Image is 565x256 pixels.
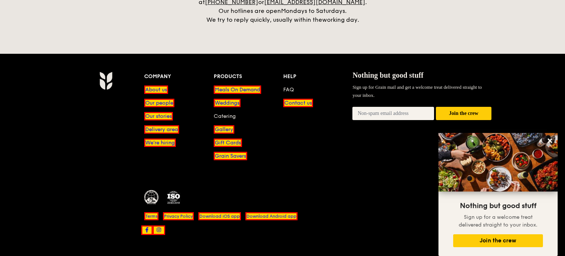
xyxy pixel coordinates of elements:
[198,212,241,220] a: Download iOS app
[214,125,234,134] a: Gallery
[214,71,283,82] div: Products
[322,16,359,23] span: working day.
[283,71,353,82] div: Help
[214,113,236,119] a: Catering
[144,112,173,120] a: Our stories
[245,212,298,220] a: Download Android app
[144,71,214,82] div: Company
[283,99,313,107] a: Contact us
[453,234,543,247] button: Join the crew
[144,99,174,107] a: Our people
[144,190,159,205] img: MUIS Halal Certified
[460,201,536,210] span: Nothing but good stuff
[436,107,491,120] button: Join the crew
[352,71,423,79] span: Nothing but good stuff
[438,133,558,192] img: DSC07876-Edit02-Large.jpeg
[214,85,261,94] a: Meals On Demand
[144,85,168,94] a: About us
[214,99,241,107] a: Weddings
[459,214,537,228] span: Sign up for a welcome treat delivered straight to your inbox.
[214,138,242,147] a: Gift Cards
[99,71,112,90] img: AYc88T3wAAAABJRU5ErkJggg==
[352,84,482,98] span: Sign up for Grain mail and get a welcome treat delivered straight to your inbox.
[144,125,179,134] a: Delivery area
[71,235,494,241] h6: Revision
[144,212,159,220] a: Terms
[544,135,556,147] button: Close
[214,152,247,160] a: Grain Savers
[144,138,176,147] a: We’re hiring
[166,190,181,205] img: ISO Certified
[281,7,347,14] span: Mondays to Saturdays.
[163,212,194,220] a: Privacy Policy
[352,107,434,120] input: Non-spam email address
[283,87,294,93] a: FAQ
